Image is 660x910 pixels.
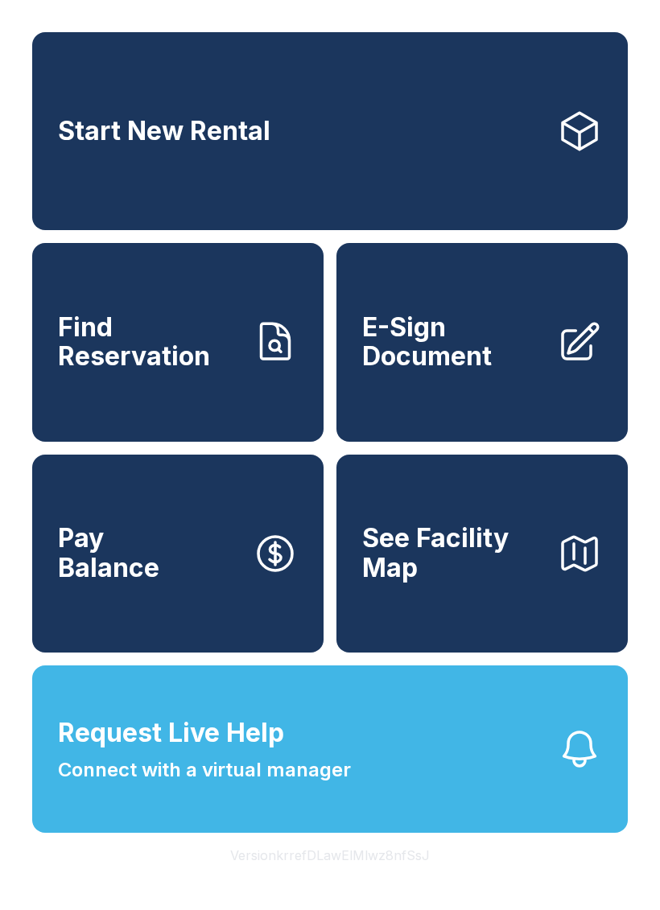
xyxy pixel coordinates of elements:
button: VersionkrrefDLawElMlwz8nfSsJ [217,833,443,878]
span: Find Reservation [58,313,240,372]
button: See Facility Map [336,455,628,653]
span: Start New Rental [58,117,270,146]
span: E-Sign Document [362,313,544,372]
a: Find Reservation [32,243,324,441]
button: Request Live HelpConnect with a virtual manager [32,665,628,833]
span: Connect with a virtual manager [58,756,351,784]
span: Pay Balance [58,524,159,583]
button: PayBalance [32,455,324,653]
a: E-Sign Document [336,243,628,441]
span: See Facility Map [362,524,544,583]
a: Start New Rental [32,32,628,230]
span: Request Live Help [58,714,284,752]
